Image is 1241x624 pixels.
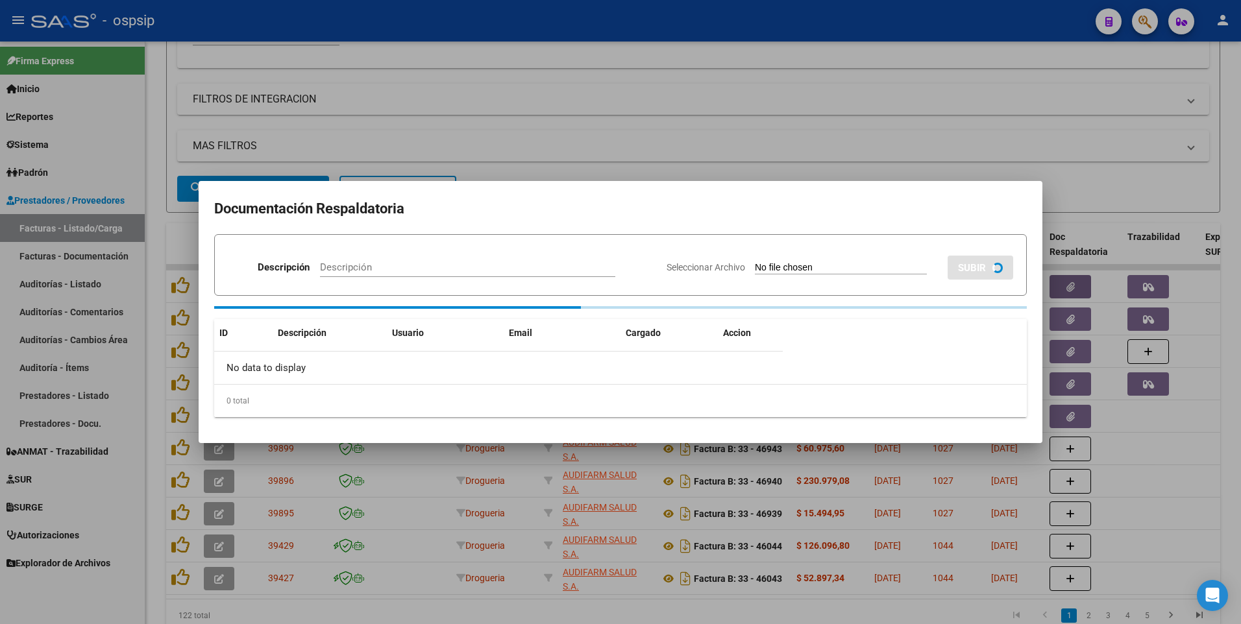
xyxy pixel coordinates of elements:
[620,319,718,347] datatable-header-cell: Cargado
[219,328,228,338] span: ID
[392,328,424,338] span: Usuario
[273,319,387,347] datatable-header-cell: Descripción
[626,328,661,338] span: Cargado
[509,328,532,338] span: Email
[214,319,273,347] datatable-header-cell: ID
[948,256,1013,280] button: SUBIR
[214,385,1027,417] div: 0 total
[1197,580,1228,611] div: Open Intercom Messenger
[387,319,504,347] datatable-header-cell: Usuario
[258,260,310,275] p: Descripción
[278,328,326,338] span: Descripción
[504,319,620,347] datatable-header-cell: Email
[723,328,751,338] span: Accion
[667,262,745,272] span: Seleccionar Archivo
[718,319,783,347] datatable-header-cell: Accion
[958,262,986,274] span: SUBIR
[214,197,1027,221] h2: Documentación Respaldatoria
[214,352,783,384] div: No data to display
